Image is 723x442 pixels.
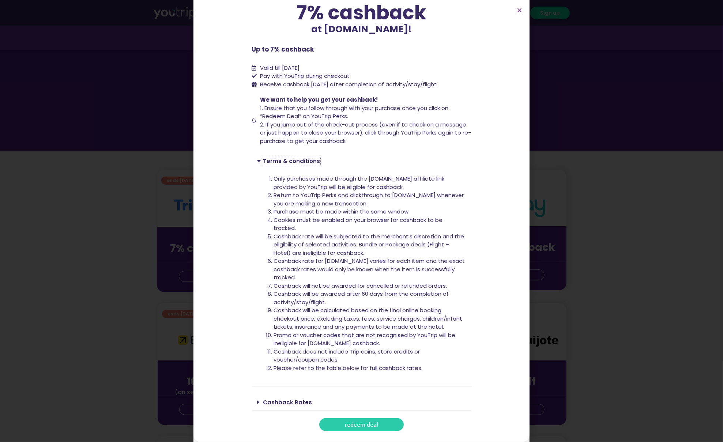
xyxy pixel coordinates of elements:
span: Receive cashback [DATE] after completion of activity/stay/flight [260,80,437,88]
li: Promo or voucher codes that are not recognised by YouTrip will be ineligible for [DOMAIN_NAME] ca... [274,331,466,348]
li: Cashback rate will be subjected to the merchant’s discretion and the eligibility of selected acti... [274,233,466,257]
div: Terms & conditions [252,152,471,169]
span: 1. Ensure that you follow through with your purchase once you click on “Redeem Deal” on YouTrip P... [260,104,448,120]
li: Return to YouTrip Perks and clickthrough to [DOMAIN_NAME] whenever you are making a new transaction. [274,191,466,208]
b: Up to 7% cashback [252,45,314,54]
a: Cashback Rates [263,398,312,406]
div: Terms & conditions [252,169,471,386]
li: Purchase must be made within the same window. [274,208,466,216]
p: at [DOMAIN_NAME]! [252,22,471,36]
span: 2. If you jump out of the check-out process (even if to check on a message or just happen to clos... [260,121,471,145]
li: Cashback will be awarded after 60 days from the completion of activity/stay/flight. [274,290,466,306]
li: Cashback will not be awarded for cancelled or refunded orders. [274,282,466,290]
span: Valid till [DATE] [260,64,300,72]
li: Cookies must be enabled on your browser for cashback to be tracked. [274,216,466,233]
li: Cashback does not include Trip coins, store credits or voucher/coupon codes. [274,348,466,364]
a: Close [517,7,522,13]
div: Cashback Rates [252,394,471,411]
li: Only purchases made through the [DOMAIN_NAME] affiliate link provided by YouTrip will be eligible... [274,175,466,191]
span: Pay with YouTrip during checkout [258,72,350,80]
div: 7% cashback [252,3,471,22]
span: redeem deal [345,422,378,427]
a: redeem deal [319,418,404,431]
li: Cashback rate for [DOMAIN_NAME] varies for each item and the exact cashback rates would only be k... [274,257,466,282]
li: Cashback will be calculated based on the final online booking checkout price, excluding taxes, fe... [274,306,466,331]
span: We want to help you get your cashback! [260,96,378,103]
a: Terms & conditions [263,157,320,165]
li: Please refer to the table below for full cashback rates. [274,364,466,373]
